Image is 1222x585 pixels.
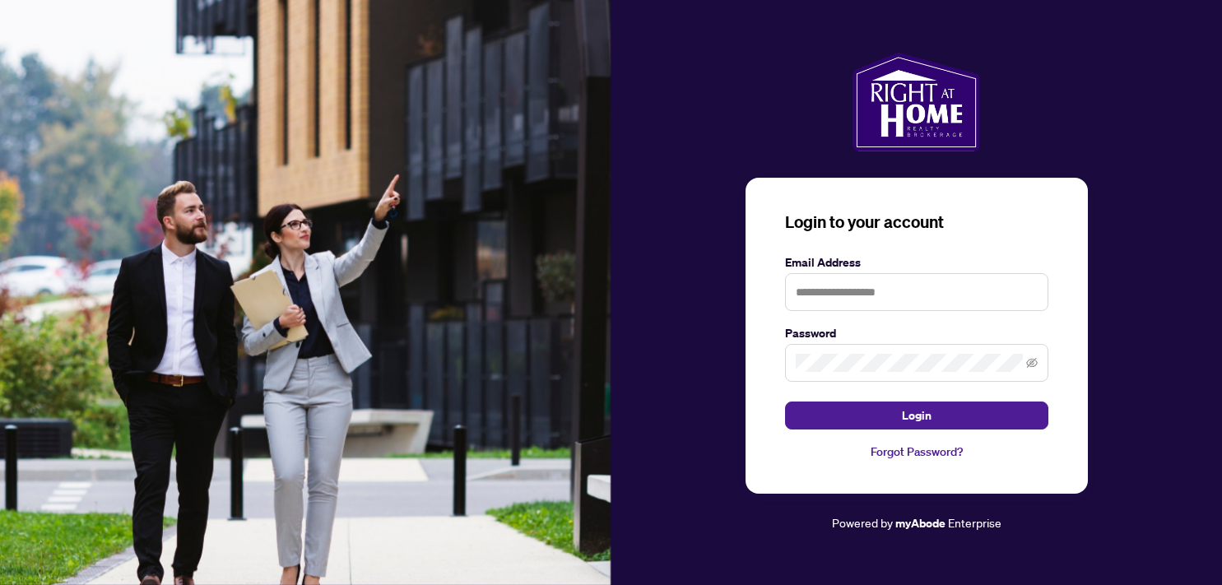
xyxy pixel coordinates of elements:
[832,515,893,530] span: Powered by
[785,253,1048,272] label: Email Address
[853,53,980,151] img: ma-logo
[948,515,1001,530] span: Enterprise
[902,402,932,429] span: Login
[785,211,1048,234] h3: Login to your account
[785,402,1048,429] button: Login
[785,443,1048,461] a: Forgot Password?
[895,514,946,532] a: myAbode
[785,324,1048,342] label: Password
[1026,357,1038,369] span: eye-invisible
